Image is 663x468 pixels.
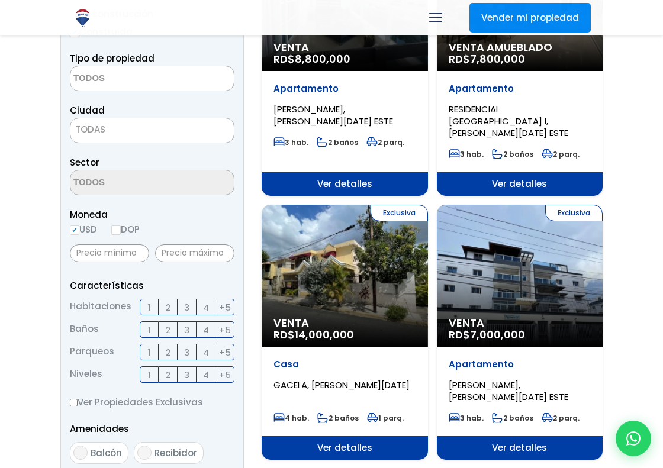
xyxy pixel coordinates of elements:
span: 4 hab. [273,413,309,423]
a: mobile menu [426,8,446,28]
span: 7,000,000 [470,327,525,342]
span: Venta [273,317,416,329]
span: 3 hab. [449,149,484,159]
span: 4 [203,345,209,360]
p: Amenidades [70,421,234,436]
span: 7,800,000 [470,51,525,66]
span: 1 parq. [367,413,404,423]
p: Apartamento [449,83,591,95]
span: Parqueos [70,344,114,360]
span: Ciudad [70,104,105,117]
p: Casa [273,359,416,370]
span: 1 [148,322,151,337]
span: 3 hab. [273,137,308,147]
span: RD$ [273,327,354,342]
span: 1 [148,367,151,382]
span: Ver detalles [262,436,428,460]
label: Ver Propiedades Exclusivas [70,395,234,409]
span: 3 [184,300,189,315]
span: RESIDENCIAL [GEOGRAPHIC_DATA] I, [PERSON_NAME][DATE] ESTE [449,103,568,139]
span: +5 [219,345,231,360]
span: RD$ [449,51,525,66]
span: 2 [166,322,170,337]
label: USD [70,222,97,237]
input: Ver Propiedades Exclusivas [70,399,78,406]
input: USD [70,225,79,235]
span: 3 hab. [449,413,484,423]
span: 1 [148,300,151,315]
input: Precio mínimo [70,244,149,262]
span: Moneda [70,207,234,222]
span: Sector [70,156,99,169]
span: +5 [219,300,231,315]
input: DOP [111,225,121,235]
p: Apartamento [449,359,591,370]
span: +5 [219,367,231,382]
span: 2 [166,300,170,315]
span: Ver detalles [437,172,603,196]
span: 2 baños [317,413,359,423]
p: Características [70,278,234,293]
a: Exclusiva Venta RD$7,000,000 Apartamento [PERSON_NAME], [PERSON_NAME][DATE] ESTE 3 hab. 2 baños 2... [437,205,603,460]
span: Exclusiva [545,205,603,221]
span: 2 parq. [542,149,580,159]
span: 3 [184,345,189,360]
span: TODAS [70,118,234,143]
span: Habitaciones [70,299,131,315]
label: DOP [111,222,140,237]
span: Recibidor [155,447,197,459]
textarea: Search [70,170,185,196]
span: TODAS [70,121,234,138]
span: 2 parq. [366,137,404,147]
input: Balcón [73,446,88,460]
span: 2 [166,367,170,382]
a: Vender mi propiedad [469,3,591,33]
span: [PERSON_NAME], [PERSON_NAME][DATE] ESTE [449,379,568,403]
span: 14,000,000 [295,327,354,342]
span: Ver detalles [262,172,428,196]
span: 2 baños [492,413,533,423]
span: 8,800,000 [295,51,350,66]
span: Niveles [70,366,102,383]
input: Precio máximo [155,244,234,262]
span: [PERSON_NAME], [PERSON_NAME][DATE] ESTE [273,103,393,127]
span: 2 parq. [542,413,580,423]
span: RD$ [273,51,350,66]
span: RD$ [449,327,525,342]
a: Exclusiva Venta RD$14,000,000 Casa GACELA, [PERSON_NAME][DATE] 4 hab. 2 baños 1 parq. Ver detalles [262,205,428,460]
span: Venta Amueblado [449,41,591,53]
span: +5 [219,322,231,337]
span: 3 [184,367,189,382]
span: 2 baños [492,149,533,159]
p: Apartamento [273,83,416,95]
span: TODAS [75,123,105,135]
span: 4 [203,322,209,337]
span: Tipo de propiedad [70,52,155,64]
span: 4 [203,367,209,382]
span: 2 baños [317,137,358,147]
span: Balcón [91,447,122,459]
textarea: Search [70,66,185,92]
img: Logo de REMAX [72,8,93,28]
span: Exclusiva [371,205,428,221]
span: 2 [166,345,170,360]
span: 4 [203,300,209,315]
span: 3 [184,322,189,337]
span: GACELA, [PERSON_NAME][DATE] [273,379,410,391]
input: Recibidor [137,446,152,460]
span: 1 [148,345,151,360]
span: Venta [273,41,416,53]
span: Ver detalles [437,436,603,460]
span: Baños [70,321,99,338]
span: Venta [449,317,591,329]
